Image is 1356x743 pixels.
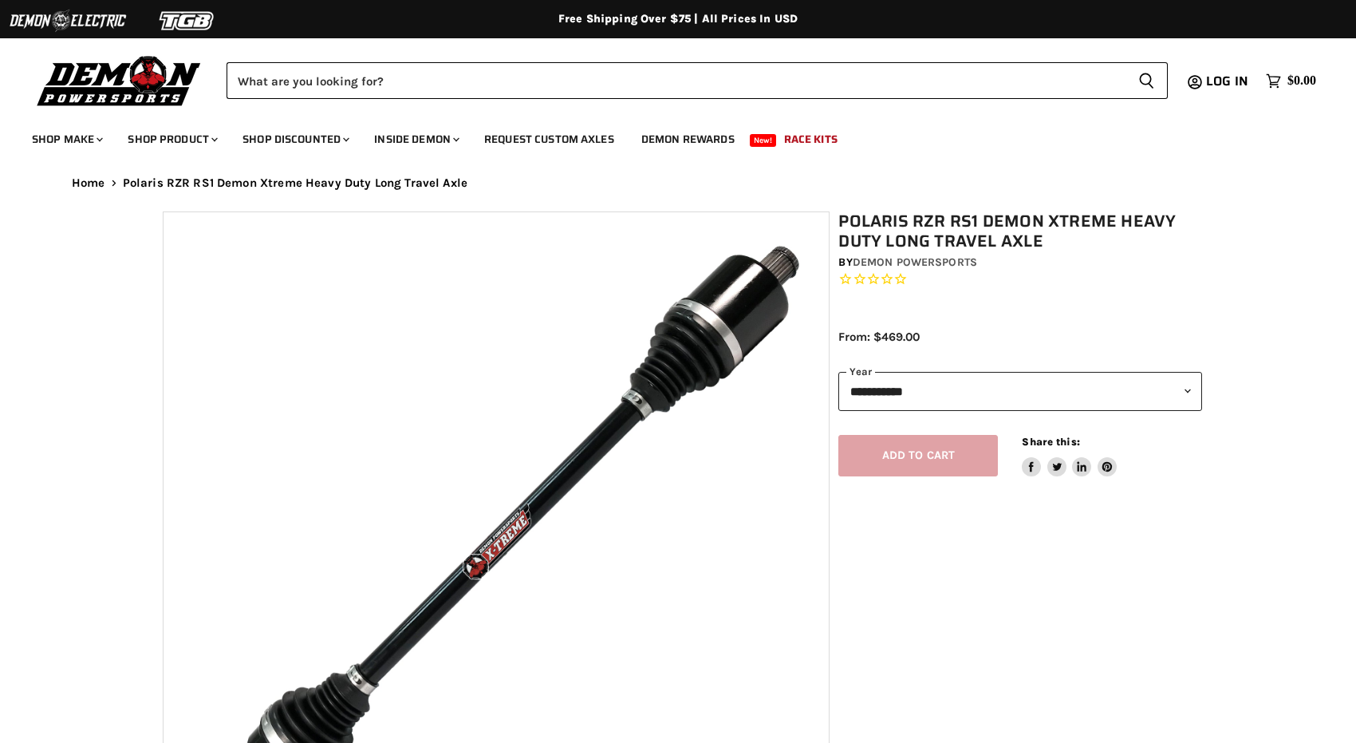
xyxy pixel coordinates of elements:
[629,123,747,156] a: Demon Rewards
[1287,73,1316,89] span: $0.00
[838,211,1202,251] h1: Polaris RZR RS1 Demon Xtreme Heavy Duty Long Travel Axle
[750,134,777,147] span: New!
[20,123,112,156] a: Shop Make
[838,372,1202,411] select: year
[362,123,469,156] a: Inside Demon
[40,12,1316,26] div: Free Shipping Over $75 | All Prices In USD
[227,62,1168,99] form: Product
[128,6,247,36] img: TGB Logo 2
[227,62,1125,99] input: Search
[32,52,207,109] img: Demon Powersports
[853,255,977,269] a: Demon Powersports
[1199,74,1258,89] a: Log in
[1206,71,1248,91] span: Log in
[40,176,1316,190] nav: Breadcrumbs
[838,271,1202,288] span: Rated 0.0 out of 5 stars 0 reviews
[123,176,467,190] span: Polaris RZR RS1 Demon Xtreme Heavy Duty Long Travel Axle
[8,6,128,36] img: Demon Electric Logo 2
[231,123,359,156] a: Shop Discounted
[1022,435,1117,477] aside: Share this:
[116,123,227,156] a: Shop Product
[472,123,626,156] a: Request Custom Axles
[838,254,1202,271] div: by
[1022,436,1079,448] span: Share this:
[20,117,1312,156] ul: Main menu
[838,330,920,344] span: From: $469.00
[1125,62,1168,99] button: Search
[772,123,849,156] a: Race Kits
[1258,69,1324,93] a: $0.00
[72,176,105,190] a: Home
